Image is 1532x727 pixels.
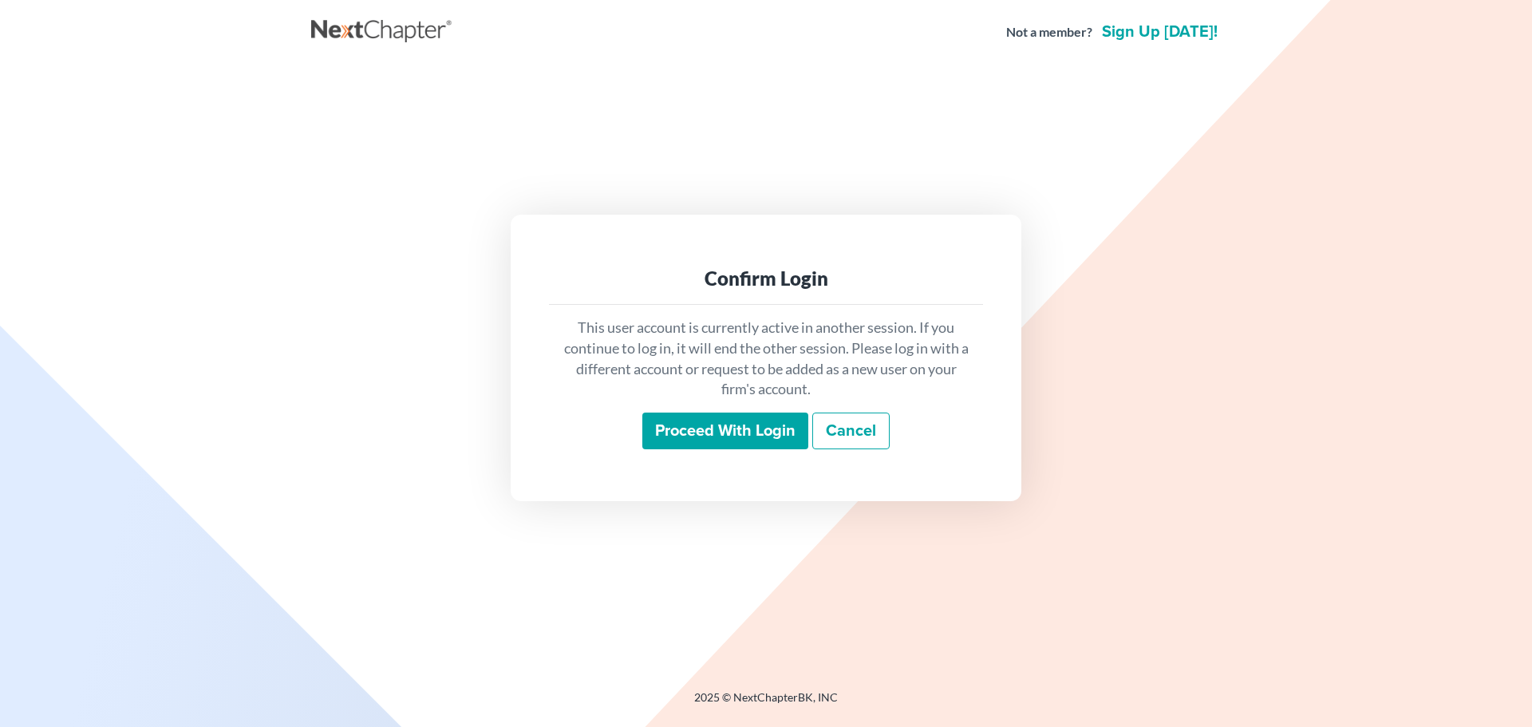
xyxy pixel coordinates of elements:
[562,266,970,291] div: Confirm Login
[1099,24,1221,40] a: Sign up [DATE]!
[642,413,808,449] input: Proceed with login
[812,413,890,449] a: Cancel
[1006,23,1092,41] strong: Not a member?
[562,318,970,400] p: This user account is currently active in another session. If you continue to log in, it will end ...
[311,689,1221,718] div: 2025 © NextChapterBK, INC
